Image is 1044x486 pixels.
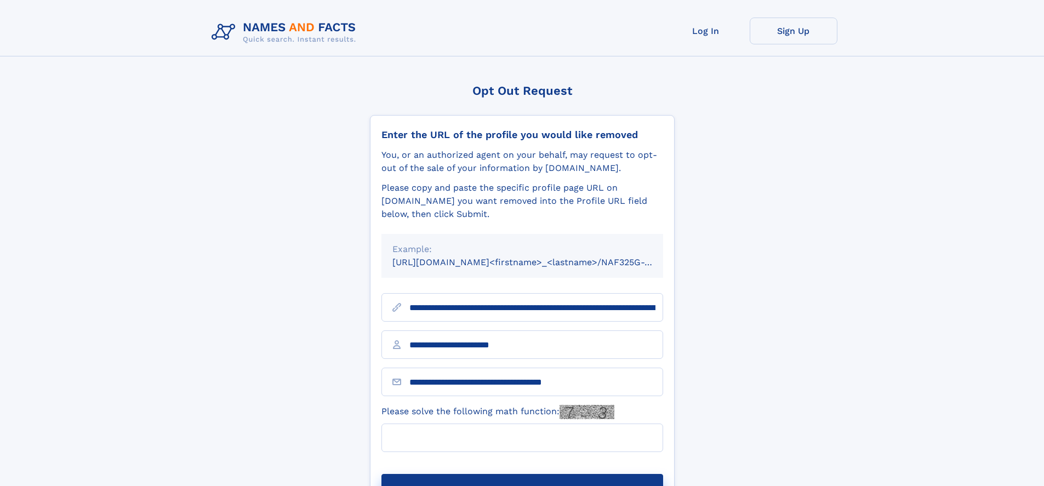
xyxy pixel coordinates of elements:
div: Enter the URL of the profile you would like removed [381,129,663,141]
div: Example: [392,243,652,256]
a: Log In [662,18,750,44]
div: You, or an authorized agent on your behalf, may request to opt-out of the sale of your informatio... [381,148,663,175]
small: [URL][DOMAIN_NAME]<firstname>_<lastname>/NAF325G-xxxxxxxx [392,257,684,267]
a: Sign Up [750,18,837,44]
div: Opt Out Request [370,84,675,98]
div: Please copy and paste the specific profile page URL on [DOMAIN_NAME] you want removed into the Pr... [381,181,663,221]
label: Please solve the following math function: [381,405,614,419]
img: Logo Names and Facts [207,18,365,47]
